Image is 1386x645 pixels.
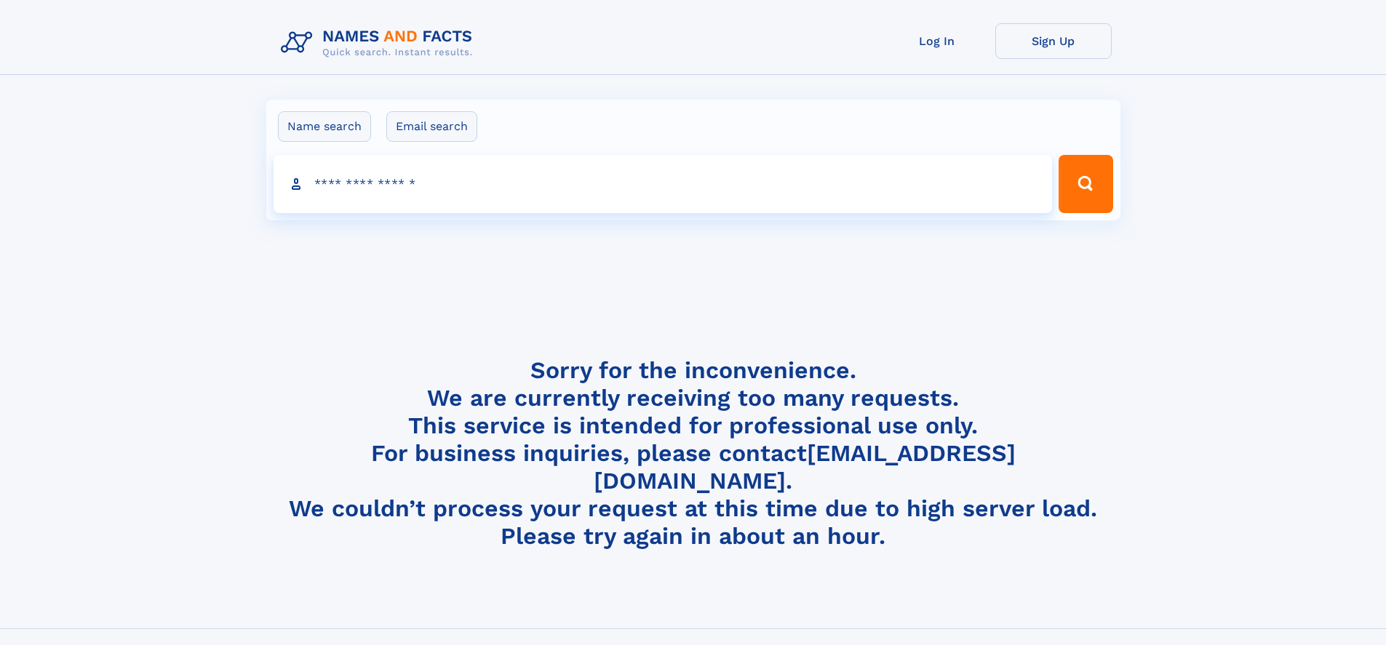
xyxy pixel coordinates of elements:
[274,155,1053,213] input: search input
[275,356,1112,550] h4: Sorry for the inconvenience. We are currently receiving too many requests. This service is intend...
[278,111,371,142] label: Name search
[275,23,485,63] img: Logo Names and Facts
[995,23,1112,59] a: Sign Up
[879,23,995,59] a: Log In
[594,439,1016,494] a: [EMAIL_ADDRESS][DOMAIN_NAME]
[386,111,477,142] label: Email search
[1059,155,1112,213] button: Search Button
